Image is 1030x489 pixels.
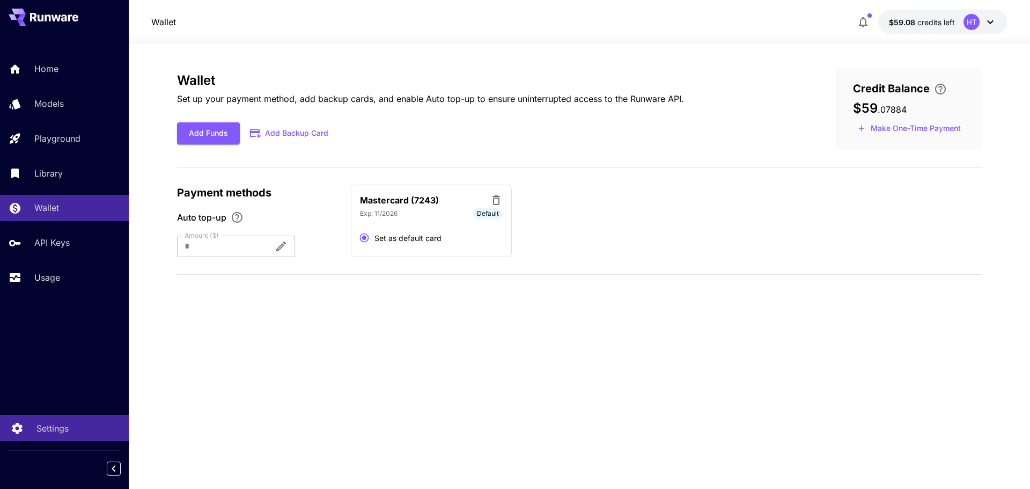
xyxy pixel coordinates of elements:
[930,83,951,96] button: Enter your card details and choose an Auto top-up amount to avoid service interruptions. We'll au...
[889,17,955,28] div: $59.07884
[36,422,69,435] p: Settings
[34,97,64,110] p: Models
[917,18,955,27] span: credits left
[853,100,878,116] span: $59
[34,167,63,180] p: Library
[115,459,129,478] div: Collapse sidebar
[177,185,338,201] p: Payment methods
[151,16,176,28] a: Wallet
[107,462,121,476] button: Collapse sidebar
[360,194,439,207] p: Mastercard (7243)
[374,232,442,244] span: Set as default card
[177,73,684,88] h3: Wallet
[240,123,340,144] button: Add Backup Card
[853,120,966,137] button: Make a one-time, non-recurring payment
[473,209,503,218] span: Default
[34,236,70,249] p: API Keys
[878,104,907,115] span: . 07884
[151,16,176,28] nav: breadcrumb
[963,14,980,30] div: HT
[34,62,58,75] p: Home
[34,132,80,145] p: Playground
[34,271,60,284] p: Usage
[360,209,398,218] p: Exp: 11/2026
[226,211,248,224] button: Enable Auto top-up to ensure uninterrupted service. We'll automatically bill the chosen amount wh...
[185,231,219,240] label: Amount ($)
[177,92,684,105] p: Set up your payment method, add backup cards, and enable Auto top-up to ensure uninterrupted acce...
[177,122,240,144] button: Add Funds
[878,10,1007,34] button: $59.07884HT
[34,201,59,214] p: Wallet
[889,18,917,27] span: $59.08
[853,81,930,97] span: Credit Balance
[177,211,226,224] span: Auto top-up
